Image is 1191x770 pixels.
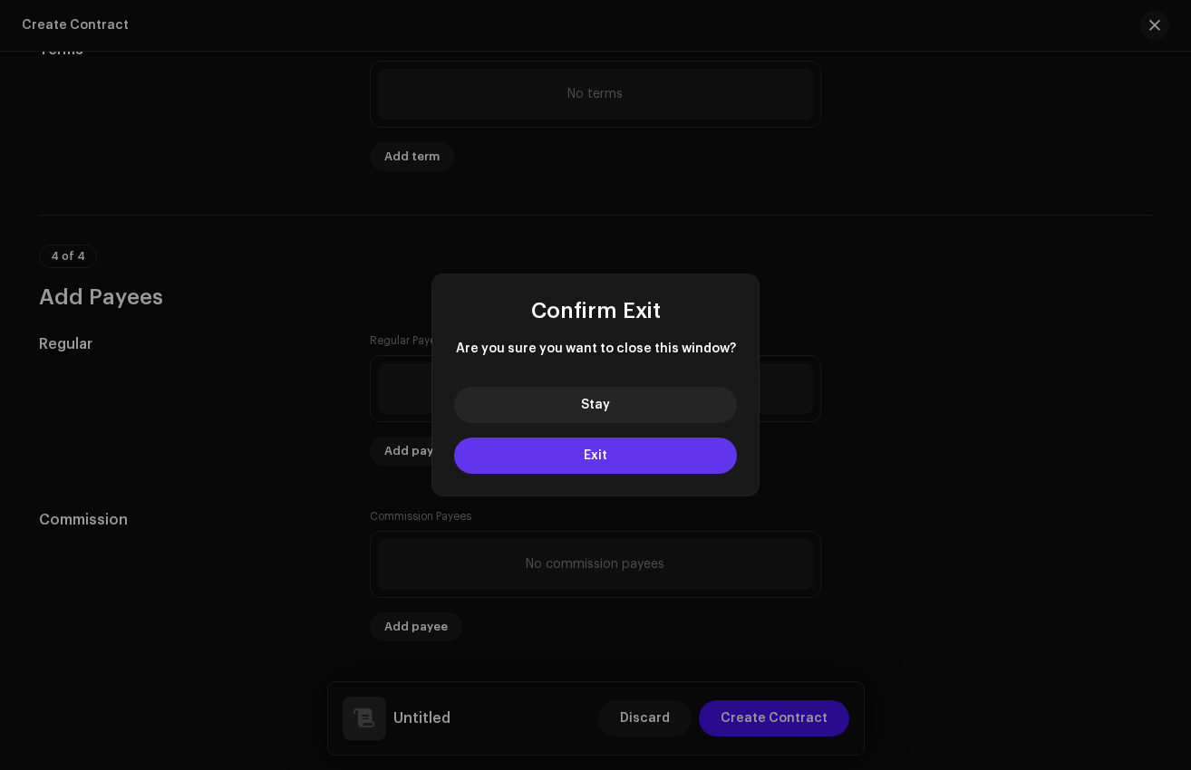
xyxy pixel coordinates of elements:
span: Confirm Exit [531,300,661,322]
span: Stay [581,399,610,411]
button: Exit [454,438,737,474]
span: Are you sure you want to close this window? [454,340,737,358]
span: Exit [584,449,607,462]
button: Stay [454,387,737,423]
